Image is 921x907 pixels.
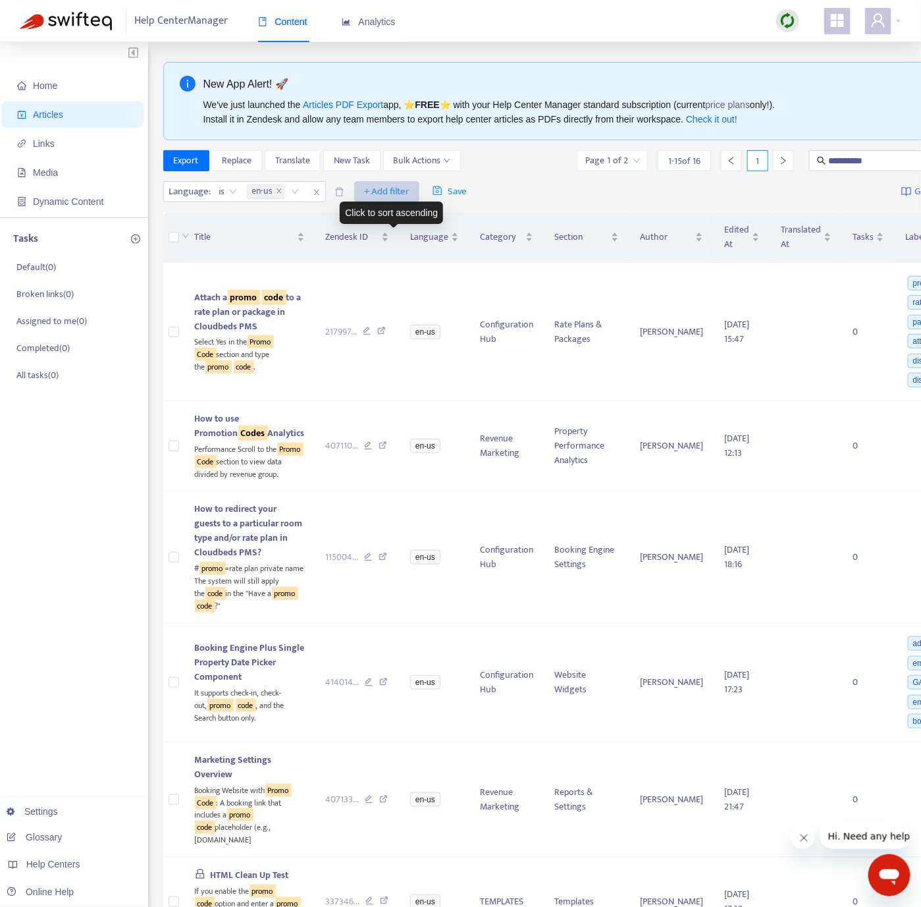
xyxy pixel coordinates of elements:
[668,154,700,168] span: 1 - 15 of 16
[195,290,302,334] span: Attach a to a rate plan or package in Cloudbeds PMS
[17,81,26,90] span: home
[195,501,303,560] span: How to redirect your guests to a particular room type and/or rate plan in Cloudbeds PMS?
[724,667,749,697] span: [DATE] 17:23
[164,182,213,202] span: Language :
[544,212,629,263] th: Section
[252,184,273,200] span: en-us
[195,560,305,612] div: # =rate plan private name The system will still apply the in the "Have a ?"
[222,153,251,168] span: Replace
[265,784,292,797] sqkw: Promo
[629,624,714,743] td: [PERSON_NAME]
[544,263,629,401] td: Rate Plans & Packages
[16,368,59,382] p: All tasks ( 0 )
[842,212,895,263] th: Tasks
[326,230,379,244] span: Zendesk ID
[303,99,383,110] a: Articles PDF Export
[433,186,442,196] span: save
[779,13,796,29] img: sync.dc5367851b00ba804db3.png
[195,411,305,441] span: How to use Promotion Analytics
[326,675,359,690] span: 414014 ...
[770,212,842,263] th: Translated At
[853,230,874,244] span: Tasks
[16,314,87,328] p: Assigned to me ( 0 )
[315,212,400,263] th: Zendesk ID
[724,317,749,346] span: [DATE] 15:47
[842,624,895,743] td: 0
[410,325,440,339] span: en-us
[724,431,749,460] span: [DATE] 12:13
[195,796,217,810] sqkw: Code
[8,9,95,20] span: Hi. Need any help?
[469,624,544,743] td: Configuration Hub
[342,16,396,27] span: Analytics
[258,16,307,27] span: Content
[265,150,321,171] button: Translate
[415,99,439,110] b: FREE
[195,455,217,468] sqkw: Code
[33,138,55,149] span: Links
[275,153,310,168] span: Translate
[629,742,714,858] td: [PERSON_NAME]
[410,550,440,564] span: en-us
[219,182,237,202] span: is
[469,742,544,858] td: Revenue Marketing
[724,542,749,572] span: [DATE] 18:16
[640,230,693,244] span: Author
[544,401,629,491] td: Property Performance Analytics
[423,181,477,202] button: saveSave
[714,212,770,263] th: Edited At
[17,110,26,119] span: account-book
[195,334,305,373] div: Select Yes in the section and type the .
[410,792,440,807] span: en-us
[184,212,315,263] th: Title
[163,150,209,171] button: Export
[33,109,63,120] span: Articles
[870,13,886,28] span: user
[326,439,359,453] span: 407110 ...
[16,341,70,355] p: Completed ( 0 )
[394,153,450,168] span: Bulk Actions
[781,223,821,252] span: Translated At
[444,157,450,164] span: down
[205,360,232,373] sqkw: promo
[308,184,325,200] span: close
[724,784,749,814] span: [DATE] 21:47
[195,640,305,684] span: Booking Engine Plus Single Property Date Picker Component
[195,869,205,879] span: lock
[17,168,26,177] span: file-image
[277,443,303,456] sqkw: Promo
[544,624,629,743] td: Website Widgets
[174,153,199,168] span: Export
[26,859,80,869] span: Help Centers
[33,80,57,91] span: Home
[410,230,448,244] span: Language
[131,234,140,244] span: plus-circle
[16,287,74,301] p: Broken links ( 0 )
[205,587,226,600] sqkw: code
[195,230,294,244] span: Title
[842,491,895,623] td: 0
[354,181,419,202] button: + Add filter
[629,212,714,263] th: Author
[544,742,629,858] td: Reports & Settings
[227,808,253,821] sqkw: promo
[262,290,286,305] sqkw: code
[326,550,359,564] span: 115004 ...
[410,439,440,453] span: en-us
[234,360,254,373] sqkw: code
[779,156,788,165] span: right
[817,156,826,165] span: search
[33,196,103,207] span: Dynamic Content
[469,401,544,491] td: Revenue Marketing
[706,99,750,110] a: price plans
[211,150,262,171] button: Replace
[195,599,215,613] sqkw: code
[842,263,895,401] td: 0
[724,223,749,252] span: Edited At
[247,184,285,200] span: en-us
[248,335,274,348] sqkw: Promo
[195,752,272,782] span: Marketing Settings Overview
[16,260,56,274] p: Default ( 0 )
[326,325,357,339] span: 217997 ...
[276,188,282,196] span: close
